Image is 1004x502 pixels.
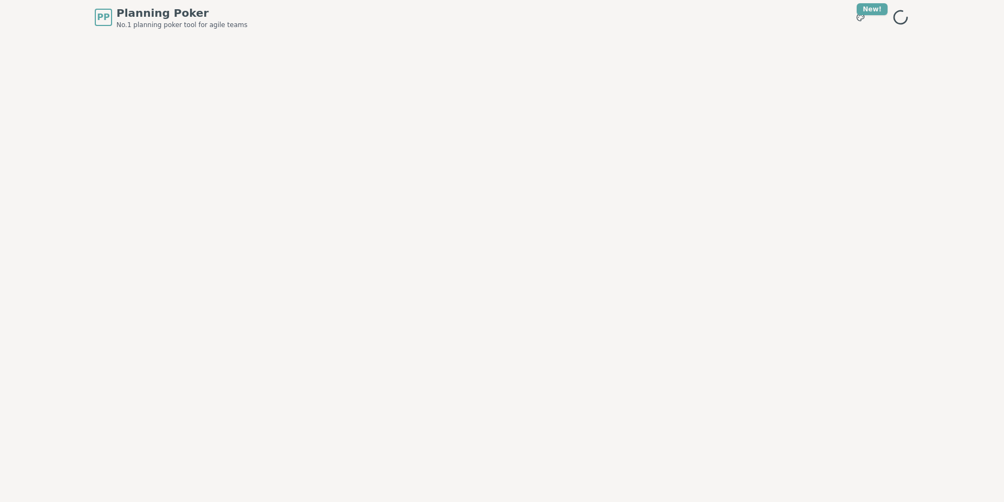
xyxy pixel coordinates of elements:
[95,5,247,29] a: PPPlanning PokerNo.1 planning poker tool for agile teams
[97,11,109,24] span: PP
[851,8,870,27] button: New!
[857,3,888,15] div: New!
[116,21,247,29] span: No.1 planning poker tool for agile teams
[116,5,247,21] span: Planning Poker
